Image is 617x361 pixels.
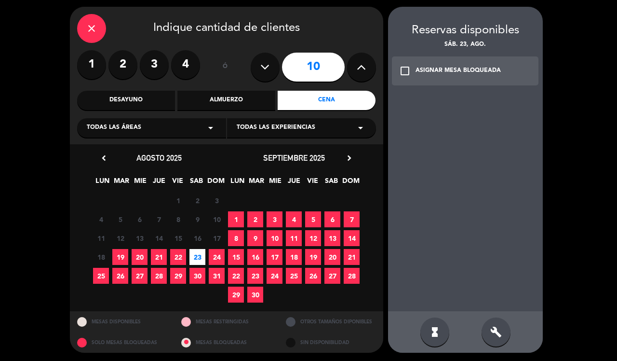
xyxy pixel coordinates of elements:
[209,249,225,265] span: 24
[399,65,411,77] i: check_box_outline_blank
[140,50,169,79] label: 3
[324,230,340,246] span: 13
[171,50,200,79] label: 4
[77,14,376,43] div: Indique cantidad de clientes
[174,311,279,332] div: MESAS RESTRINGIDAS
[305,211,321,227] span: 5
[344,153,354,163] i: chevron_right
[247,211,263,227] span: 2
[228,249,244,265] span: 15
[77,50,106,79] label: 1
[324,211,340,227] span: 6
[323,175,339,191] span: SAB
[189,193,205,208] span: 2
[189,268,205,284] span: 30
[170,230,186,246] span: 15
[267,230,282,246] span: 10
[177,91,275,110] div: Almuerzo
[70,332,174,353] div: SOLO MESAS BLOQUEADAS
[207,175,223,191] span: DOM
[132,249,148,265] span: 20
[151,175,167,191] span: JUE
[228,287,244,303] span: 29
[247,249,263,265] span: 16
[247,230,263,246] span: 9
[344,230,360,246] span: 14
[151,211,167,227] span: 7
[188,175,204,191] span: SAB
[210,50,241,84] div: ó
[112,230,128,246] span: 12
[490,326,502,338] i: build
[429,326,441,338] i: hourglass_full
[267,175,283,191] span: MIE
[267,268,282,284] span: 24
[305,230,321,246] span: 12
[189,249,205,265] span: 23
[344,249,360,265] span: 21
[279,311,383,332] div: OTROS TAMAÑOS DIPONIBLES
[132,175,148,191] span: MIE
[170,249,186,265] span: 22
[86,23,97,34] i: close
[108,50,137,79] label: 2
[344,211,360,227] span: 7
[388,21,543,40] div: Reservas disponibles
[132,268,148,284] span: 27
[77,91,175,110] div: Desayuno
[151,268,167,284] span: 28
[209,230,225,246] span: 17
[151,249,167,265] span: 21
[279,332,383,353] div: SIN DISPONIBILIDAD
[112,268,128,284] span: 26
[286,268,302,284] span: 25
[209,193,225,208] span: 3
[189,230,205,246] span: 16
[228,211,244,227] span: 1
[248,175,264,191] span: MAR
[113,175,129,191] span: MAR
[237,123,315,133] span: Todas las experiencias
[99,153,109,163] i: chevron_left
[189,211,205,227] span: 9
[136,153,182,163] span: agosto 2025
[286,211,302,227] span: 4
[324,249,340,265] span: 20
[93,211,109,227] span: 4
[324,268,340,284] span: 27
[94,175,110,191] span: LUN
[229,175,245,191] span: LUN
[205,122,216,134] i: arrow_drop_down
[209,211,225,227] span: 10
[87,123,141,133] span: Todas las áreas
[344,268,360,284] span: 28
[70,311,174,332] div: MESAS DISPONIBLES
[305,268,321,284] span: 26
[209,268,225,284] span: 31
[247,268,263,284] span: 23
[93,230,109,246] span: 11
[267,211,282,227] span: 3
[388,40,543,50] div: sáb. 23, ago.
[132,230,148,246] span: 13
[170,193,186,208] span: 1
[305,175,321,191] span: VIE
[286,249,302,265] span: 18
[170,211,186,227] span: 8
[263,153,325,163] span: septiembre 2025
[170,268,186,284] span: 29
[267,249,282,265] span: 17
[305,249,321,265] span: 19
[93,268,109,284] span: 25
[247,287,263,303] span: 30
[151,230,167,246] span: 14
[278,91,376,110] div: Cena
[170,175,186,191] span: VIE
[112,211,128,227] span: 5
[355,122,366,134] i: arrow_drop_down
[228,268,244,284] span: 22
[286,175,302,191] span: JUE
[286,230,302,246] span: 11
[342,175,358,191] span: DOM
[174,332,279,353] div: MESAS BLOQUEADAS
